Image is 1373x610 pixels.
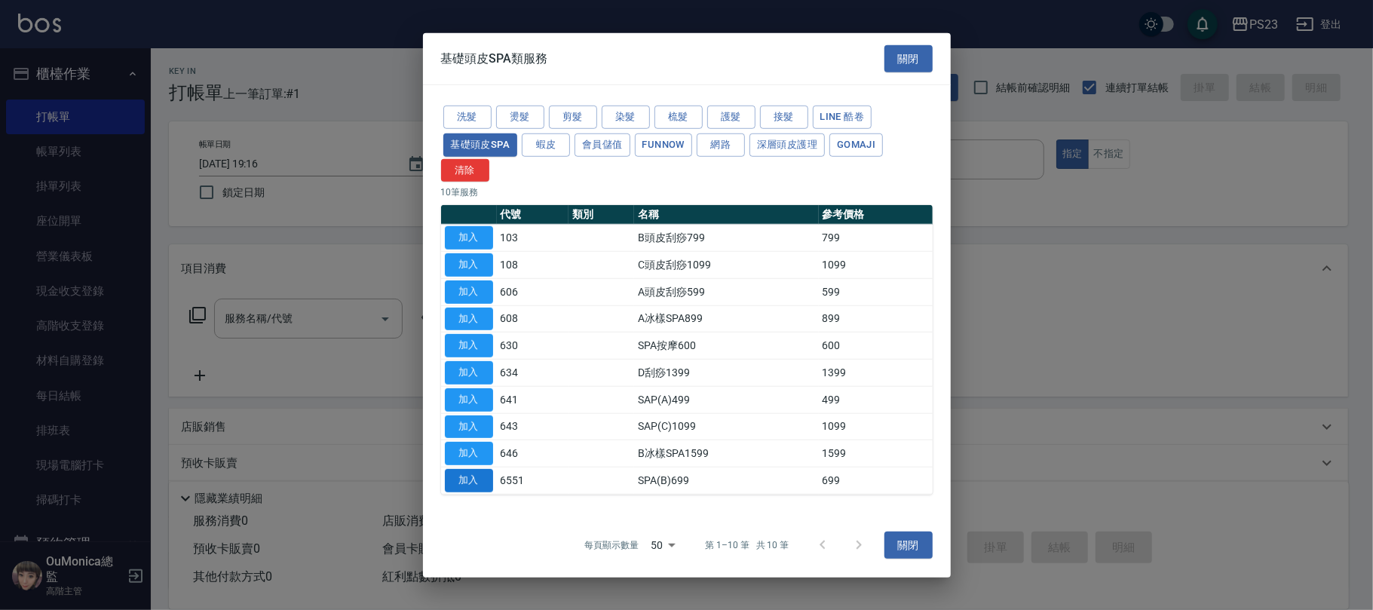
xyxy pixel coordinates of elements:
button: 護髮 [707,106,755,129]
p: 第 1–10 筆 共 10 筆 [705,538,789,552]
th: 參考價格 [819,205,933,225]
button: 加入 [445,415,493,438]
button: 加入 [445,253,493,277]
span: 基礎頭皮SPA類服務 [441,51,548,66]
div: 50 [645,525,681,566]
button: 基礎頭皮SPA [443,133,518,157]
td: 606 [497,278,569,305]
th: 代號 [497,205,569,225]
button: 燙髮 [496,106,544,129]
th: 類別 [569,205,634,225]
td: 899 [819,305,933,333]
button: 接髮 [760,106,808,129]
td: 643 [497,413,569,440]
button: 網路 [697,133,745,157]
td: 634 [497,359,569,386]
td: 499 [819,386,933,413]
td: 599 [819,278,933,305]
td: 108 [497,251,569,278]
button: 加入 [445,307,493,330]
td: 630 [497,333,569,360]
td: SPA按摩600 [634,333,818,360]
button: 加入 [445,388,493,412]
td: 799 [819,225,933,252]
td: A頭皮刮痧599 [634,278,818,305]
button: LINE 酷卷 [813,106,872,129]
button: 加入 [445,280,493,304]
button: 染髮 [602,106,650,129]
td: 1599 [819,440,933,467]
td: 608 [497,305,569,333]
td: 699 [819,467,933,494]
button: 梳髮 [654,106,703,129]
td: C頭皮刮痧1099 [634,251,818,278]
td: B頭皮刮痧799 [634,225,818,252]
button: Gomaji [829,133,883,157]
button: 清除 [441,158,489,182]
td: 103 [497,225,569,252]
button: 加入 [445,226,493,250]
td: 6551 [497,467,569,494]
td: 646 [497,440,569,467]
td: B冰樣SPA1599 [634,440,818,467]
td: SAP(C)1099 [634,413,818,440]
button: 加入 [445,442,493,465]
td: 1099 [819,251,933,278]
button: 關閉 [884,44,933,72]
button: 加入 [445,334,493,357]
th: 名稱 [634,205,818,225]
p: 10 筆服務 [441,185,933,199]
button: 關閉 [884,531,933,559]
button: 洗髮 [443,106,492,129]
button: 剪髮 [549,106,597,129]
button: 深層頭皮護理 [749,133,825,157]
td: SAP(A)499 [634,386,818,413]
button: FUNNOW [635,133,692,157]
td: 600 [819,333,933,360]
td: A冰樣SPA899 [634,305,818,333]
td: SPA(B)699 [634,467,818,494]
td: 1099 [819,413,933,440]
button: 加入 [445,469,493,492]
p: 每頁顯示數量 [584,538,639,552]
button: 蝦皮 [522,133,570,157]
td: 641 [497,386,569,413]
td: D刮痧1399 [634,359,818,386]
button: 會員儲值 [575,133,630,157]
button: 加入 [445,361,493,385]
td: 1399 [819,359,933,386]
